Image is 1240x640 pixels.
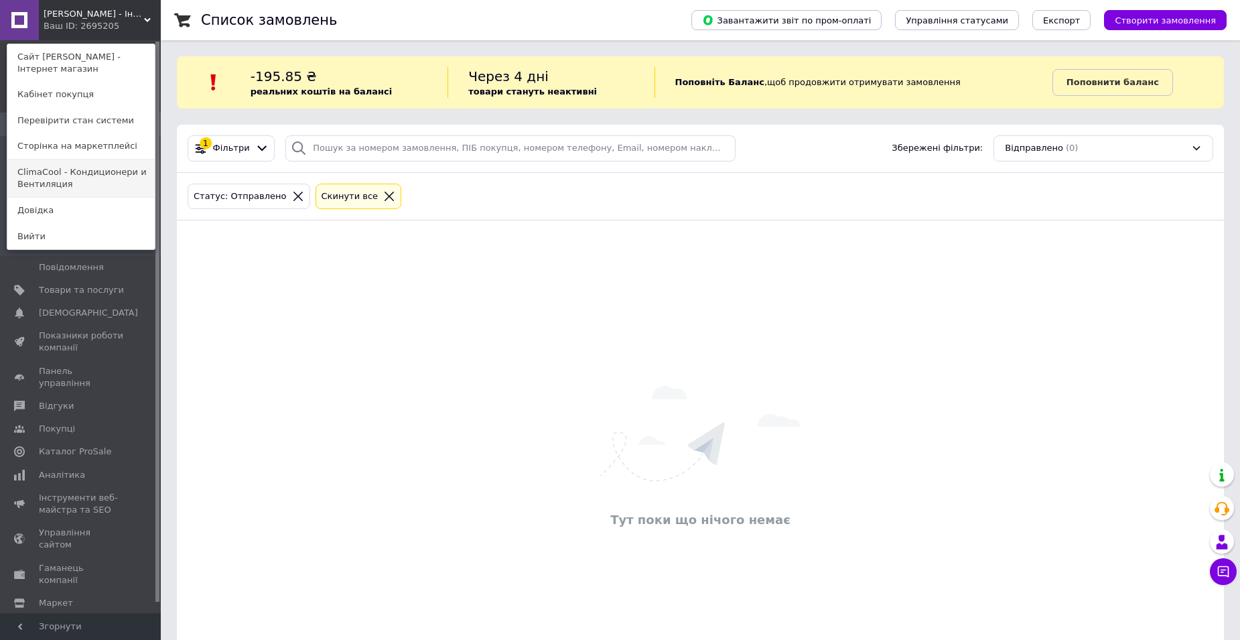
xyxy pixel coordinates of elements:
span: Аналітика [39,469,85,481]
div: Тут поки що нічого немає [184,511,1217,528]
div: Ваш ID: 2695205 [44,20,100,32]
span: Повідомлення [39,261,104,273]
img: :exclamation: [204,72,224,92]
b: реальних коштів на балансі [251,86,393,97]
button: Чат з покупцем [1210,558,1237,585]
span: Панель управління [39,365,124,389]
input: Пошук за номером замовлення, ПІБ покупця, номером телефону, Email, номером накладної [285,135,736,162]
a: ClimaCool - Кондиционери и Вентиляция [7,159,155,197]
span: Управління статусами [906,15,1008,25]
a: Сторінка на маркетплейсі [7,133,155,159]
span: Управління сайтом [39,527,124,551]
div: , щоб продовжити отримувати замовлення [655,67,1052,98]
span: Експорт [1043,15,1081,25]
a: Довідка [7,198,155,223]
button: Створити замовлення [1104,10,1227,30]
span: -195.85 ₴ [251,68,317,84]
span: Відгуки [39,400,74,412]
a: Сайт [PERSON_NAME] - Інтернет магазин [7,44,155,82]
span: Каталог ProSale [39,446,111,458]
a: Вийти [7,224,155,249]
span: Гаманець компанії [39,562,124,586]
span: Створити замовлення [1115,15,1216,25]
span: Відправлено [1005,142,1063,155]
h1: Список замовлень [201,12,337,28]
b: товари стануть неактивні [468,86,597,97]
div: Cкинути все [319,190,381,204]
b: Поповнити баланс [1066,77,1159,87]
button: Завантажити звіт по пром-оплаті [691,10,882,30]
span: Завантажити звіт по пром-оплаті [702,14,871,26]
div: 1 [200,137,212,149]
span: Збережені фільтри: [892,142,983,155]
span: Показники роботи компанії [39,330,124,354]
b: Поповніть Баланс [675,77,764,87]
span: Інструменти веб-майстра та SEO [39,492,124,516]
a: Поповнити баланс [1052,69,1173,96]
span: Покупці [39,423,75,435]
span: Persik - Інтернет магазин [44,8,144,20]
span: Фільтри [213,142,250,155]
span: [DEMOGRAPHIC_DATA] [39,307,138,319]
a: Кабінет покупця [7,82,155,107]
a: Створити замовлення [1091,15,1227,25]
button: Управління статусами [895,10,1019,30]
span: (0) [1066,143,1078,153]
a: Перевірити стан системи [7,108,155,133]
span: Через 4 дні [468,68,549,84]
div: Статус: Отправлено [191,190,289,204]
span: Товари та послуги [39,284,124,296]
span: Маркет [39,597,73,609]
button: Експорт [1032,10,1091,30]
